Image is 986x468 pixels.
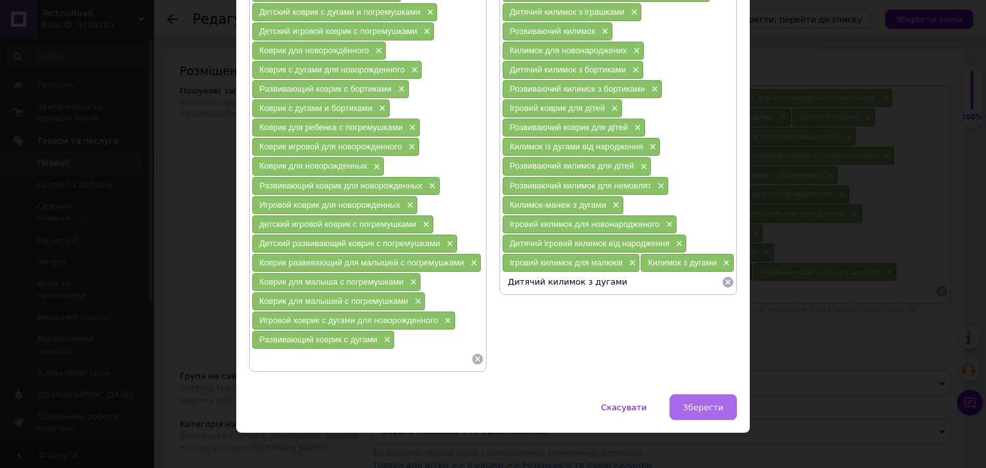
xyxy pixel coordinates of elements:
span: × [420,26,431,37]
span: × [629,65,639,76]
span: Коврик для новорождённого [259,46,369,55]
span: × [630,46,640,56]
span: Игровой коврик с дугами для новорожденного [259,315,438,325]
span: × [406,122,416,133]
span: × [467,258,478,269]
span: × [720,258,730,269]
span: × [424,7,434,18]
span: Розвиваючий килимок [510,26,595,36]
span: Розвиваючий килимок для немовлят [510,181,652,190]
span: Ігровий коврик для дітей [510,103,605,113]
span: × [609,200,619,211]
span: Килимок для новонароджених [510,46,627,55]
span: × [381,335,391,346]
span: Ігровий килимок для малюків [510,258,623,267]
button: Скасувати [587,394,660,420]
span: × [407,277,417,288]
span: Килимок-манеж з дугами [510,200,606,210]
li: мягкая подушка [39,135,539,148]
span: × [598,26,609,37]
span: Скасувати [601,403,646,412]
span: Детский игровой коврик с погремушками [259,26,417,36]
span: × [395,84,405,95]
span: × [408,65,419,76]
span: × [441,315,451,326]
span: × [648,84,659,95]
span: Дитячий килимок з іграшками [510,7,625,17]
span: Игровой коврик для новорожденных [259,200,400,210]
p: Знаете [PERSON_NAME] вы, что... ...даже двухмесячный ребенок любит смотреть на себя в зеркало? Он... [13,24,564,51]
span: × [420,219,430,230]
span: Килимок з дугами [648,258,716,267]
span: × [405,142,415,153]
span: Коврик с дугами для новорожденного [259,65,405,74]
span: × [655,181,665,192]
span: × [444,238,454,249]
span: × [631,122,641,133]
button: Зберегти [670,394,737,420]
li: 2 дуги [39,108,539,121]
span: × [372,46,383,56]
span: × [608,103,618,114]
li: 7 многофункциональных игрушек [39,121,539,135]
span: Ігровий килимок для новонародженого [510,219,660,229]
span: Коврик развивающий для малышей с погремушками [259,258,464,267]
span: × [370,162,381,172]
span: Развивающий коврик с бортиками [259,84,392,94]
span: × [628,7,638,18]
span: Дитячий килимок з бортиками [510,65,626,74]
span: детский игровой коврик c погремушками [259,219,417,229]
span: × [637,162,648,172]
span: Розвиваючий коврик для дітей [510,122,628,132]
span: Развивающий коврик с дугами [259,335,377,344]
span: Развивающий коврик для новорожденных [259,181,422,190]
span: Дитячий ігровий килимок від народження [510,238,670,248]
span: Детский развивающий коврик с погремушками [259,238,440,248]
span: Килимок із дугами від народження [510,142,643,151]
span: Коврик с дугами и бортиками [259,103,372,113]
span: × [626,258,636,269]
span: Коврик для малышей с погремушками [259,296,408,306]
span: × [673,238,683,249]
span: Зберегти [683,403,723,412]
span: × [426,181,436,192]
span: × [646,142,657,153]
span: Розвиваючий килимок для дітей [510,161,634,171]
span: Детский коврик с дугами и погремушками [259,7,420,17]
li: коврик [39,81,539,95]
span: × [411,296,422,307]
span: Коврик для малыша с погремушками [259,277,404,287]
span: Коврик игровой для новорожденного [259,142,402,151]
span: × [663,219,673,230]
span: × [376,103,386,114]
span: Коврик для ребенка с погремушками [259,122,402,132]
span: Коврик для новорожденных [259,161,367,171]
li: 4 стенки [39,94,539,108]
span: Розвиваючий килимок з бортиками [510,84,645,94]
span: × [403,200,413,211]
p: В комплект входит: [13,60,564,73]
